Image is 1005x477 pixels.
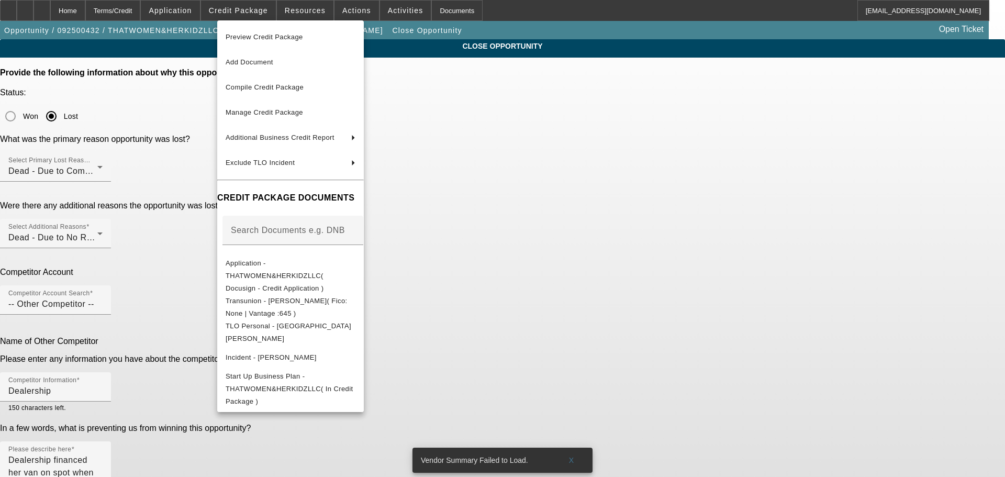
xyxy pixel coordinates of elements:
[231,226,345,235] mat-label: Search Documents e.g. DNB
[217,345,364,370] button: Incident - Hale, April
[217,192,364,204] h4: CREDIT PACKAGE DOCUMENTS
[217,257,364,295] button: Application - THATWOMEN&HERKIDZLLC( Docusign - Credit Application )
[226,134,334,141] span: Additional Business Credit Report
[226,58,273,66] span: Add Document
[226,108,303,116] span: Manage Credit Package
[226,259,323,292] span: Application - THATWOMEN&HERKIDZLLC( Docusign - Credit Application )
[217,370,364,408] button: Start Up Business Plan - THATWOMEN&HERKIDZLLC( In Credit Package )
[217,295,364,320] button: Transunion - Hale, April( Fico: None | Vantage :645 )
[226,83,304,91] span: Compile Credit Package
[226,297,348,317] span: Transunion - [PERSON_NAME]( Fico: None | Vantage :645 )
[226,322,351,342] span: TLO Personal - [GEOGRAPHIC_DATA][PERSON_NAME]
[226,159,295,167] span: Exclude TLO Incident
[226,372,353,405] span: Start Up Business Plan - THATWOMEN&HERKIDZLLC( In Credit Package )
[217,320,364,345] button: TLO Personal - Hale, April
[226,353,317,361] span: Incident - [PERSON_NAME]
[226,33,303,41] span: Preview Credit Package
